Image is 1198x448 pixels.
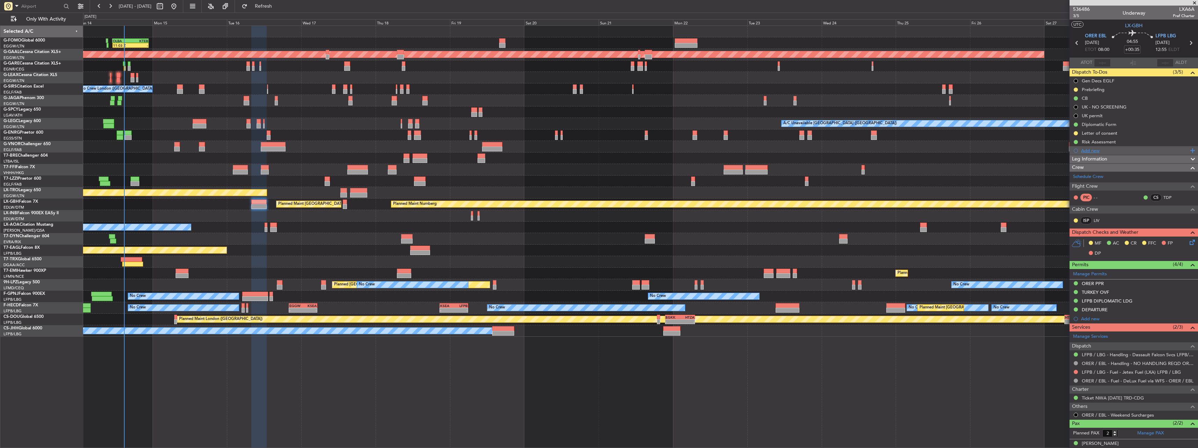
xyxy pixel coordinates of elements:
a: LFPB/LBG [3,320,22,325]
button: Refresh [238,1,280,12]
a: Schedule Crew [1073,173,1103,180]
input: Airport [21,1,61,12]
span: Permits [1072,261,1088,269]
a: G-GAALCessna Citation XLS+ [3,50,61,54]
span: G-LEGC [3,119,19,123]
div: Planned Maint London ([GEOGRAPHIC_DATA]) [179,314,262,324]
span: DP [1095,250,1101,257]
span: Pref Charter [1173,13,1195,19]
span: Leg Information [1072,155,1107,163]
a: Ticket NWA [DATE] TRD-CDG [1082,395,1144,401]
span: G-GAAL [3,50,20,54]
span: Refresh [249,4,278,9]
button: UTC [1071,21,1084,28]
a: EVRA/RIX [3,239,21,245]
a: T7-EMIHawker 900XP [3,269,46,273]
a: TDP [1163,194,1179,201]
span: T7-EMI [3,269,17,273]
span: F-HECD [3,303,19,307]
a: T7-FFIFalcon 7X [3,165,35,169]
span: Others [1072,403,1087,411]
div: No Crew [130,291,146,301]
div: TURKEY OVF [1082,289,1109,295]
div: No Crew [489,303,505,313]
span: MF [1095,240,1101,247]
div: Sat 20 [524,19,599,25]
span: G-JAGA [3,96,20,100]
span: LX-AOA [3,223,20,227]
a: LTBA/ISL [3,159,19,164]
span: LFPB LBG [1155,33,1176,40]
span: Flight Crew [1072,182,1098,191]
button: Only With Activity [8,14,76,25]
span: G-SIRS [3,84,17,89]
div: Planned Maint [GEOGRAPHIC_DATA] [897,268,964,278]
a: LIV [1094,217,1109,224]
a: Manage Permits [1073,271,1107,278]
div: HTZA [680,315,694,319]
a: EGSS/STN [3,136,22,141]
a: Manage PAX [1137,430,1164,437]
span: T7-TRX [3,257,18,261]
div: Letter of consent [1082,130,1117,136]
a: EGGW/LTN [3,55,24,60]
a: T7-BREChallenger 604 [3,154,48,158]
div: PIC [1080,194,1092,201]
div: A/C Unavailable [GEOGRAPHIC_DATA] ([GEOGRAPHIC_DATA]) [783,118,897,129]
span: AC [1113,240,1119,247]
span: 12:55 [1155,46,1167,53]
span: G-LEAX [3,73,19,77]
span: (3/5) [1173,68,1183,76]
a: G-GARECessna Citation XLS+ [3,61,61,66]
a: Manage Services [1073,333,1108,340]
div: Planned Maint Nurnberg [393,199,437,209]
a: T7-DYNChallenger 604 [3,234,49,238]
div: - [454,308,467,312]
div: No Crew [650,291,666,301]
span: Dispatch To-Dos [1072,68,1107,76]
span: [DATE] [1155,39,1170,46]
a: CS-JHHGlobal 6000 [3,326,42,330]
a: F-HECDFalcon 7X [3,303,38,307]
span: T7-DYN [3,234,19,238]
span: 3/5 [1073,13,1090,19]
a: [PERSON_NAME]/QSA [3,228,45,233]
div: - [303,308,317,312]
div: Gen Decs EGLF [1082,78,1114,84]
span: CS-DOU [3,315,20,319]
a: EDLW/DTM [3,205,24,210]
span: 08:00 [1098,46,1109,53]
span: Dispatch [1072,342,1091,350]
span: FP [1168,240,1173,247]
div: Thu 25 [896,19,970,25]
div: Add new [1081,316,1195,322]
a: LFPB / LBG - Handling - Dassault Falcon Svcs LFPB/LBG [1082,352,1195,358]
a: G-FOMOGlobal 6000 [3,38,45,43]
div: Diplomatic Form [1082,121,1116,127]
div: LFPB [454,304,467,308]
a: ORER / EBL - Fuel - DeLux Fuel via WFS - ORER / EBL [1082,378,1193,384]
a: VHHH/HKG [3,170,24,176]
a: LX-INBFalcon 900EX EASy II [3,211,59,215]
div: HTZA [1065,315,1079,319]
span: T7-FFI [3,165,16,169]
span: ELDT [1168,46,1179,53]
span: [DATE] [1085,39,1099,46]
span: 9H-LPZ [3,280,17,284]
a: F-GPNJFalcon 900EX [3,292,45,296]
a: LGAV/ATH [3,113,22,118]
span: Pax [1072,420,1080,428]
span: T7-EAGL [3,246,21,250]
span: G-FOMO [3,38,21,43]
div: ISP [1080,217,1092,224]
div: - [440,308,454,312]
div: UK permit [1082,113,1103,119]
div: Risk Assessment [1082,139,1116,145]
span: G-GARE [3,61,20,66]
a: EGNR/CEG [3,67,24,72]
span: ALDT [1175,59,1187,66]
span: Crew [1072,164,1084,172]
a: T7-TRXGlobal 6500 [3,257,42,261]
div: No Crew [130,303,146,313]
div: No Crew [993,303,1010,313]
